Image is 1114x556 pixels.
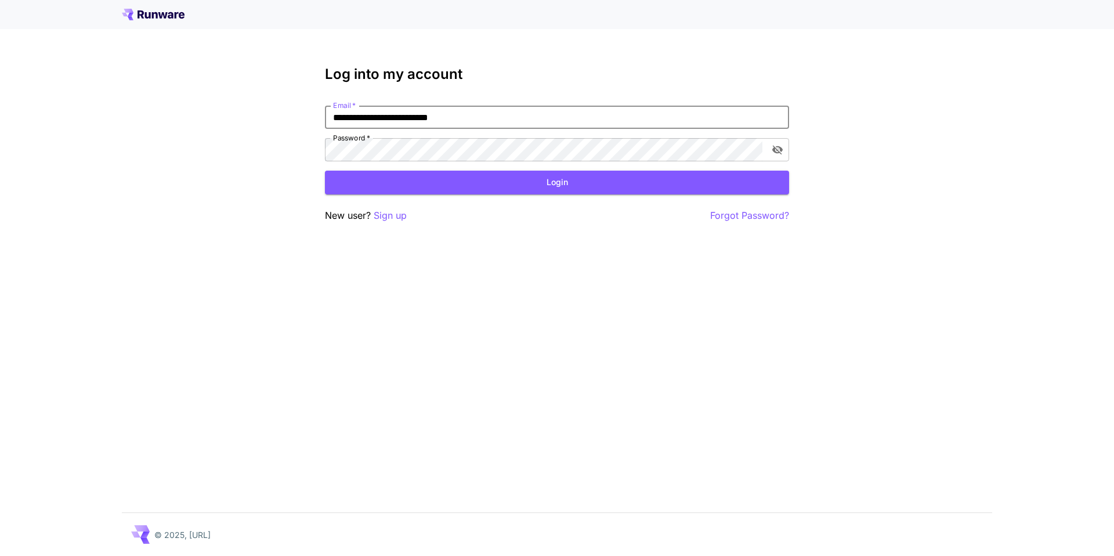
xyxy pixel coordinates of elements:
label: Password [333,133,370,143]
button: toggle password visibility [767,139,788,160]
button: Login [325,171,789,194]
h3: Log into my account [325,66,789,82]
p: © 2025, [URL] [154,529,211,541]
label: Email [333,100,356,110]
button: Sign up [374,208,407,223]
p: New user? [325,208,407,223]
button: Forgot Password? [710,208,789,223]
